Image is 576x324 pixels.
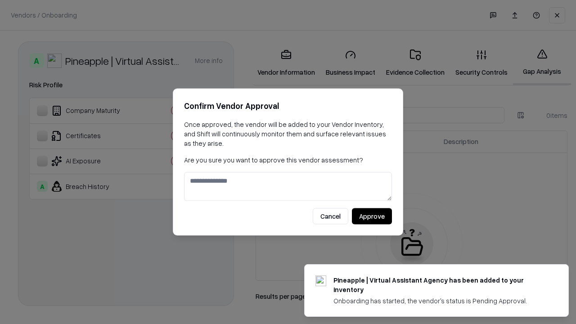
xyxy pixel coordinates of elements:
h2: Confirm Vendor Approval [184,99,392,112]
div: Pineapple | Virtual Assistant Agency has been added to your inventory [333,275,547,294]
p: Once approved, the vendor will be added to your Vendor Inventory, and Shift will continuously mon... [184,120,392,148]
img: trypineapple.com [315,275,326,286]
p: Are you sure you want to approve this vendor assessment? [184,155,392,165]
div: Onboarding has started, the vendor's status is Pending Approval. [333,296,547,306]
button: Approve [352,208,392,225]
button: Cancel [313,208,348,225]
